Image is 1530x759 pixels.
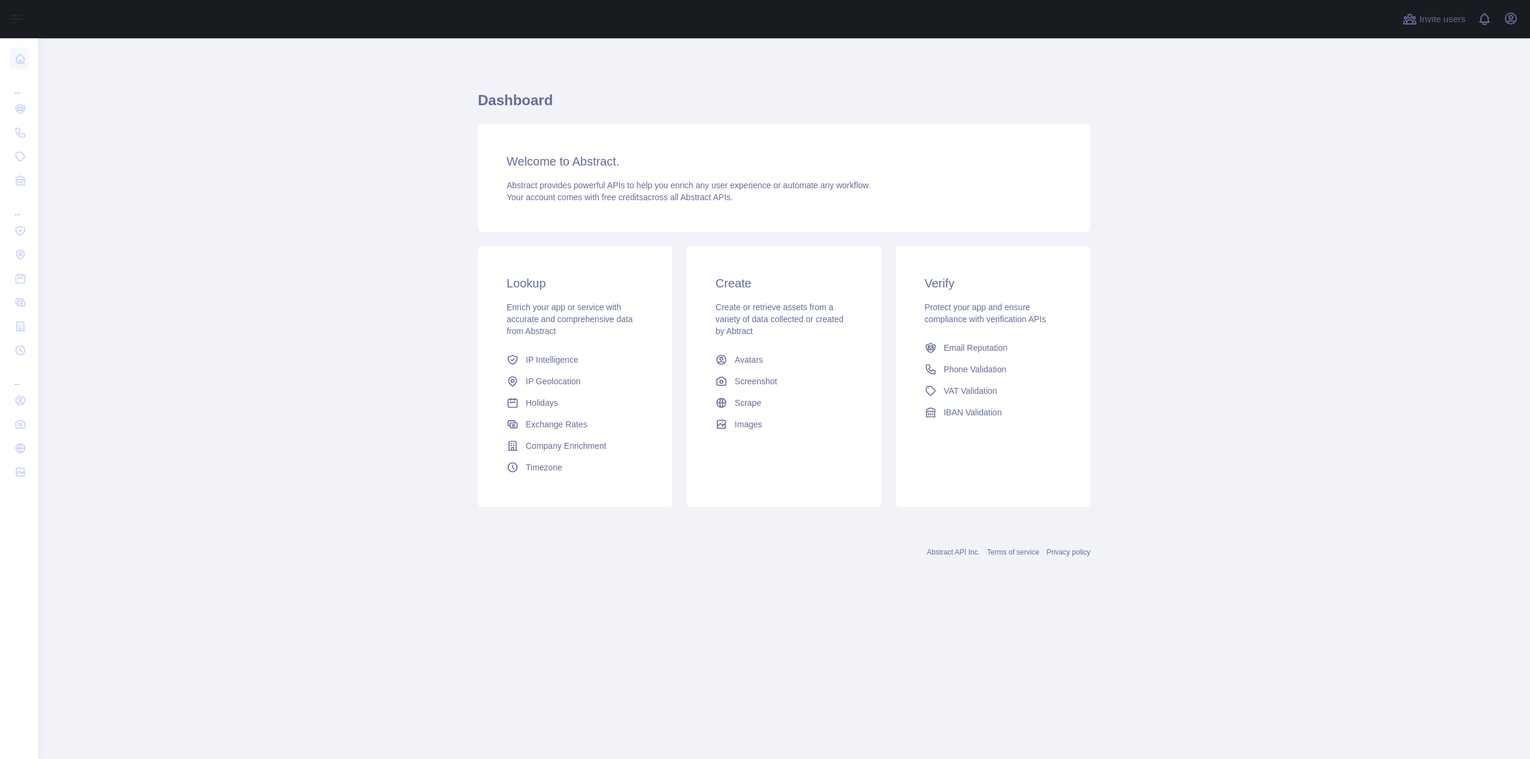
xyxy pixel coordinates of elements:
a: VAT Validation [920,380,1066,402]
span: free credits [602,192,643,202]
span: Phone Validation [944,363,1007,375]
span: Enrich your app or service with accurate and comprehensive data from Abstract [507,302,633,336]
a: Terms of service [987,548,1039,556]
a: Abstract API Inc. [927,548,980,556]
h3: Create [715,275,852,292]
a: Scrape [711,392,857,414]
a: Avatars [711,349,857,371]
span: Exchange Rates [526,418,587,430]
span: Create or retrieve assets from a variety of data collected or created by Abtract [715,302,843,336]
div: ... [10,72,29,96]
a: Email Reputation [920,337,1066,359]
span: Email Reputation [944,342,1008,354]
a: Company Enrichment [502,435,648,457]
a: IBAN Validation [920,402,1066,423]
h3: Welcome to Abstract. [507,153,1062,170]
a: Exchange Rates [502,414,648,435]
span: Holidays [526,397,558,409]
span: IBAN Validation [944,406,1002,418]
span: IP Geolocation [526,375,581,387]
h1: Dashboard [478,91,1090,120]
div: ... [10,194,29,218]
span: Invite users [1419,13,1465,26]
span: IP Intelligence [526,354,578,366]
span: Protect your app and ensure compliance with verification APIs [925,302,1046,324]
span: Screenshot [734,375,777,387]
a: Phone Validation [920,359,1066,380]
a: Screenshot [711,371,857,392]
a: Holidays [502,392,648,414]
h3: Verify [925,275,1062,292]
span: Timezone [526,461,562,473]
a: Images [711,414,857,435]
span: Abstract provides powerful APIs to help you enrich any user experience or automate any workflow. [507,180,871,190]
a: IP Intelligence [502,349,648,371]
span: Company Enrichment [526,440,606,452]
span: Scrape [734,397,761,409]
h3: Lookup [507,275,644,292]
a: Timezone [502,457,648,478]
span: Images [734,418,762,430]
span: VAT Validation [944,385,997,397]
button: Invite users [1400,10,1468,29]
a: IP Geolocation [502,371,648,392]
div: ... [10,363,29,387]
span: Your account comes with across all Abstract APIs. [507,192,733,202]
a: Privacy policy [1047,548,1090,556]
span: Avatars [734,354,763,366]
